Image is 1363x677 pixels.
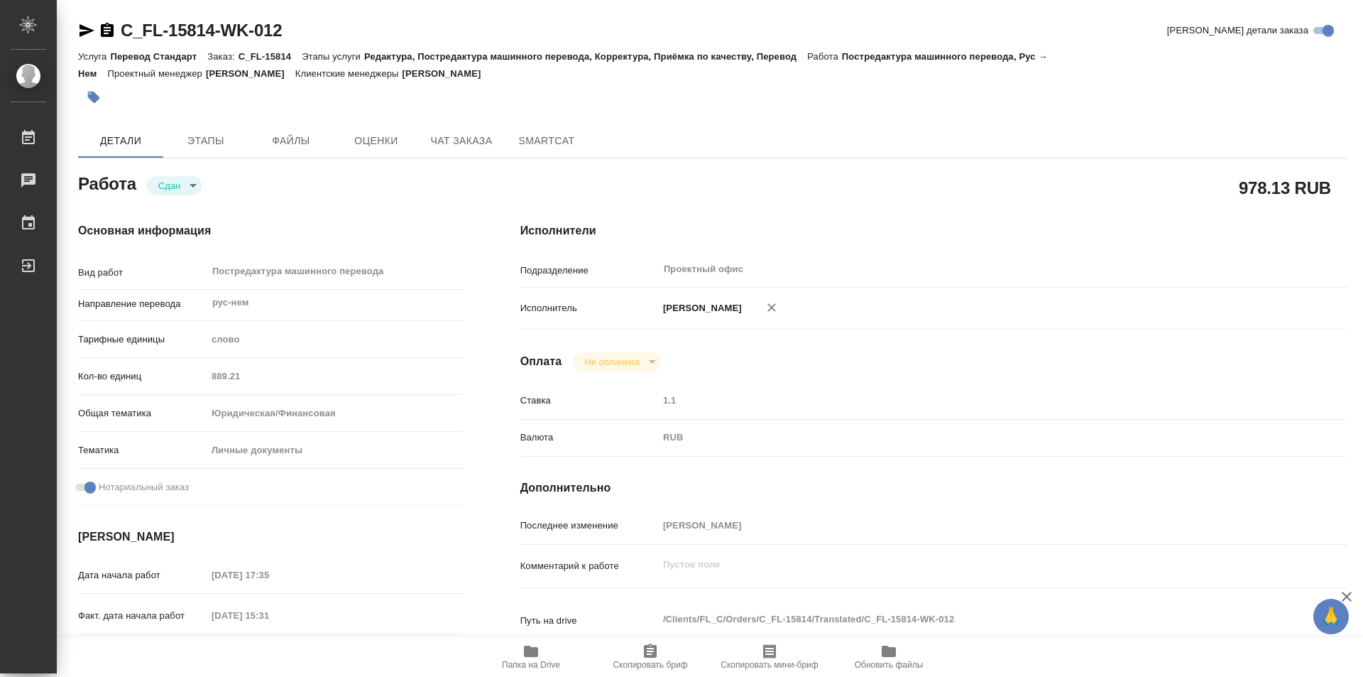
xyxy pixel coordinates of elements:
[207,605,331,626] input: Пустое поле
[78,406,207,421] p: Общая тематика
[520,519,658,533] p: Последнее изменение
[87,132,155,150] span: Детали
[78,297,207,311] p: Направление перевода
[78,529,464,546] h4: [PERSON_NAME]
[427,132,496,150] span: Чат заказа
[147,176,202,195] div: Сдан
[403,68,492,79] p: [PERSON_NAME]
[257,132,325,150] span: Файлы
[78,266,207,280] p: Вид работ
[710,637,829,677] button: Скопировать мини-бриф
[110,51,207,62] p: Перевод Стандарт
[520,559,658,573] p: Комментарий к работе
[520,394,658,408] p: Ставка
[471,637,591,677] button: Папка на Drive
[107,68,205,79] p: Проектный менеджер
[658,301,742,315] p: [PERSON_NAME]
[573,352,660,372] div: Сдан
[172,132,240,150] span: Этапы
[78,82,109,113] button: Добавить тэг
[78,22,95,39] button: Скопировать ссылку для ЯМессенджера
[206,68,295,79] p: [PERSON_NAME]
[364,51,807,62] p: Редактура, Постредактура машинного перевода, Корректура, Приёмка по качеству, Перевод
[78,170,136,195] h2: Работа
[99,480,189,494] span: Нотариальный заказ
[78,222,464,239] h4: Основная информация
[121,21,282,40] a: C_FL-15814-WK-012
[99,22,116,39] button: Скопировать ссылку
[520,614,658,628] p: Путь на drive
[756,292,787,323] button: Удалить исполнителя
[613,660,687,670] span: Скопировать бриф
[78,332,207,347] p: Тарифные единицы
[829,637,948,677] button: Обновить файлы
[520,301,658,315] p: Исполнитель
[591,637,710,677] button: Скопировать бриф
[520,430,658,445] p: Валюта
[721,660,818,670] span: Скопировать мини-бриф
[658,426,1279,450] div: RUB
[78,609,207,623] p: Факт. дата начала работ
[154,180,185,192] button: Сдан
[207,565,331,585] input: Пустое поле
[78,443,207,457] p: Тематика
[520,222,1347,239] h4: Исполнители
[520,480,1347,497] h4: Дополнительно
[239,51,302,62] p: C_FL-15814
[1319,602,1343,632] span: 🙏
[855,660,924,670] span: Обновить файлы
[295,68,403,79] p: Клиентские менеджеры
[342,132,410,150] span: Оценки
[302,51,364,62] p: Этапы услуги
[807,51,842,62] p: Работа
[78,51,110,62] p: Услуга
[658,607,1279,632] textarea: /Clients/FL_C/Orders/C_FL-15814/Translated/C_FL-15814-WK-012
[1239,175,1331,200] h2: 978.13 RUB
[520,264,658,278] p: Подразделение
[207,51,238,62] p: Заказ:
[513,132,581,150] span: SmartCat
[658,515,1279,536] input: Пустое поле
[207,366,464,386] input: Пустое поле
[207,438,464,462] div: Личные документы
[1313,599,1349,634] button: 🙏
[520,353,562,370] h4: Оплата
[207,401,464,426] div: Юридическая/Финансовая
[658,390,1279,411] input: Пустое поле
[78,568,207,583] p: Дата начала работ
[580,356,643,368] button: Не оплачена
[78,369,207,384] p: Кол-во единиц
[1167,23,1308,38] span: [PERSON_NAME] детали заказа
[502,660,560,670] span: Папка на Drive
[207,327,464,352] div: слово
